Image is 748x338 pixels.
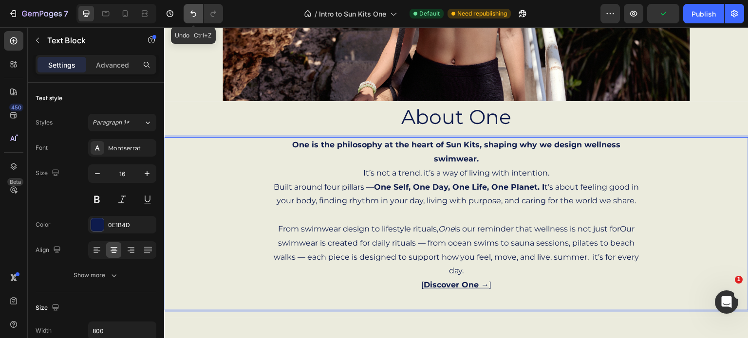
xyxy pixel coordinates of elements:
[108,221,154,230] div: 0E1B4D
[457,9,507,18] span: Need republishing
[36,267,156,284] button: Show more
[105,195,479,251] p: From swimwear design to lifestyle rituals, is our reminder that wellness is not just forOur swimw...
[64,8,68,19] p: 7
[692,9,716,19] div: Publish
[88,114,156,131] button: Paragraph 1*
[93,118,130,127] span: Paragraph 1*
[36,220,51,229] div: Color
[74,270,119,280] div: Show more
[4,4,73,23] button: 7
[36,326,52,335] div: Width
[184,4,223,23] div: Undo/Redo
[715,290,738,314] iframe: Intercom live chat
[210,155,380,164] strong: One Self, One Day, One Life, One Planet. I
[319,9,386,19] span: Intro to Sun Kits One
[36,94,62,103] div: Text style
[48,60,75,70] p: Settings
[7,178,23,186] div: Beta
[274,197,291,206] i: One
[36,244,63,257] div: Align
[36,118,53,127] div: Styles
[9,104,23,111] div: 450
[96,60,129,70] p: Advanced
[683,4,724,23] button: Publish
[36,167,61,180] div: Size
[735,276,743,284] span: 1
[315,9,317,19] span: /
[419,9,440,18] span: Default
[36,143,48,152] div: Font
[105,251,479,265] p: [ ]
[108,144,154,153] div: Montserrat
[164,27,748,338] iframe: Design area
[36,302,61,315] div: Size
[260,253,325,262] a: Discover One →
[47,35,130,46] p: Text Block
